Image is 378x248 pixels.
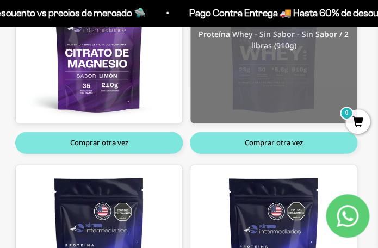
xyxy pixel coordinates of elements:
[190,132,357,154] button: Comprar otra vez
[340,107,353,120] mark: 0
[345,116,370,128] a: 0
[15,132,183,154] button: Comprar otra vez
